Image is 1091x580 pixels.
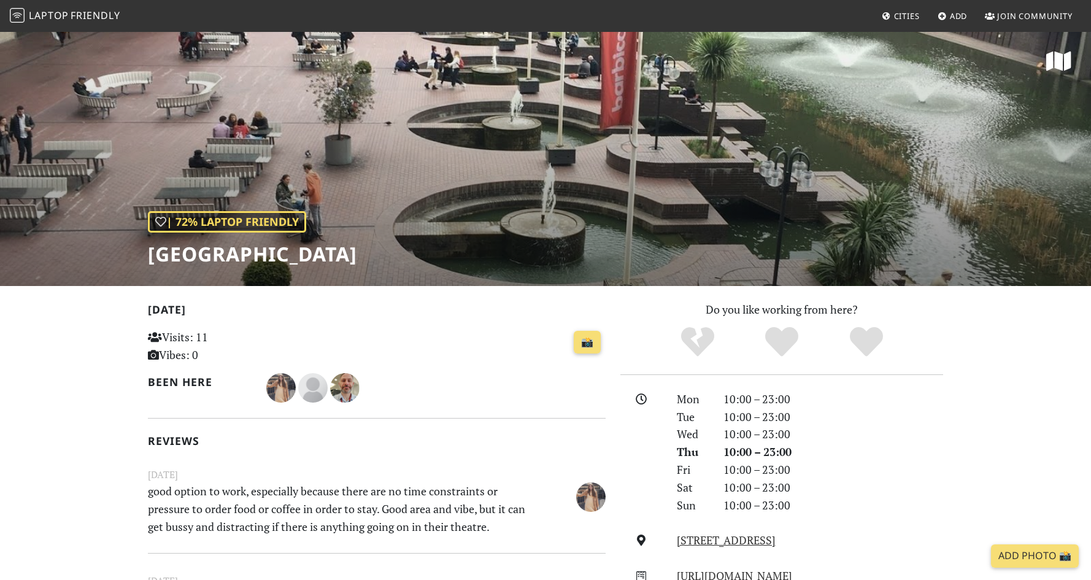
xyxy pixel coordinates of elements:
[716,479,950,497] div: 10:00 – 23:00
[141,482,534,535] p: good option to work, especially because there are no time constraints or pressure to order food o...
[669,479,716,497] div: Sat
[716,425,950,443] div: 10:00 – 23:00
[950,10,968,21] span: Add
[669,443,716,461] div: Thu
[148,303,606,321] h2: [DATE]
[716,390,950,408] div: 10:00 – 23:00
[716,461,950,479] div: 10:00 – 23:00
[148,328,291,364] p: Visits: 11 Vibes: 0
[655,325,740,359] div: No
[574,331,601,354] a: 📸
[669,408,716,426] div: Tue
[298,379,330,394] span: James Lowsley Williams
[330,379,360,394] span: Nicholas Wright
[148,435,606,447] h2: Reviews
[10,6,120,27] a: LaptopFriendly LaptopFriendly
[148,211,306,233] div: | 72% Laptop Friendly
[669,497,716,514] div: Sun
[991,544,1079,568] a: Add Photo 📸
[29,9,69,22] span: Laptop
[576,488,606,503] span: Fátima González
[894,10,920,21] span: Cities
[71,9,120,22] span: Friendly
[620,301,943,319] p: Do you like working from here?
[669,390,716,408] div: Mon
[266,373,296,403] img: 4035-fatima.jpg
[298,373,328,403] img: blank-535327c66bd565773addf3077783bbfce4b00ec00e9fd257753287c682c7fa38.png
[824,325,909,359] div: Definitely!
[980,5,1078,27] a: Join Community
[141,467,613,482] small: [DATE]
[997,10,1073,21] span: Join Community
[877,5,925,27] a: Cities
[266,379,298,394] span: Fátima González
[576,482,606,512] img: 4035-fatima.jpg
[716,443,950,461] div: 10:00 – 23:00
[148,242,357,266] h1: [GEOGRAPHIC_DATA]
[716,408,950,426] div: 10:00 – 23:00
[669,461,716,479] div: Fri
[669,425,716,443] div: Wed
[739,325,824,359] div: Yes
[330,373,360,403] img: 1536-nicholas.jpg
[716,497,950,514] div: 10:00 – 23:00
[10,8,25,23] img: LaptopFriendly
[148,376,252,389] h2: Been here
[677,533,776,547] a: [STREET_ADDRESS]
[933,5,973,27] a: Add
